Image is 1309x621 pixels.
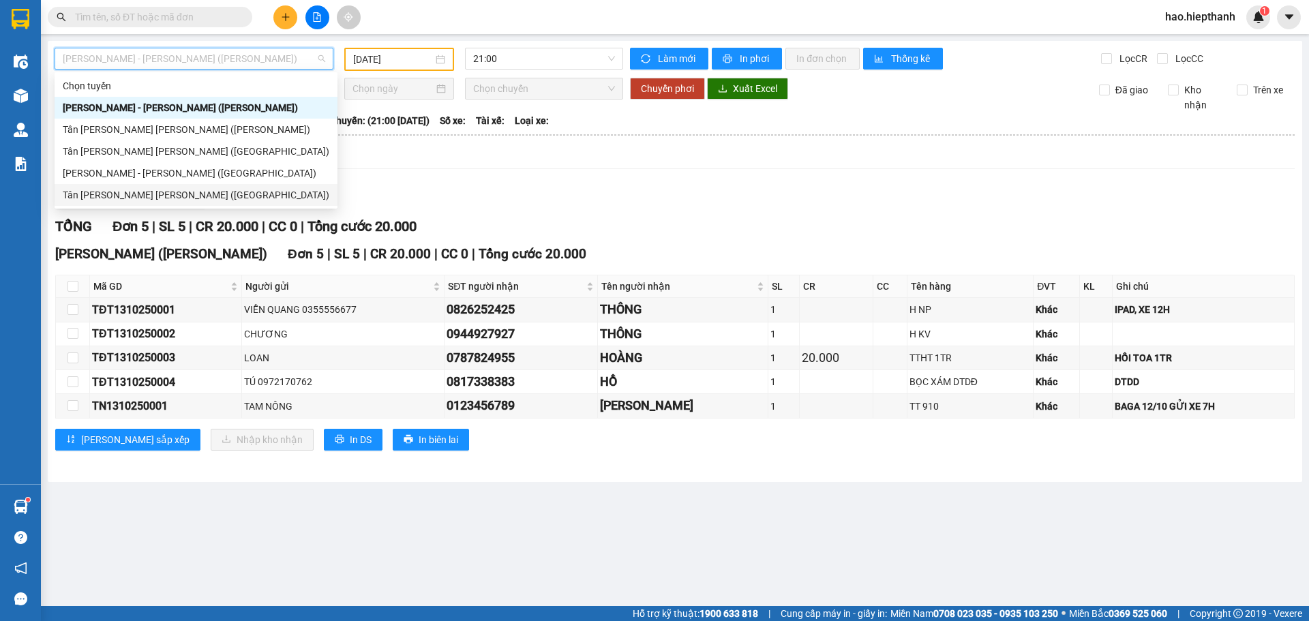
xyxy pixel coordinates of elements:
td: 0817338383 [445,370,598,394]
div: Tân Châu - Hồ Chí Minh (Giường) [55,140,337,162]
button: In đơn chọn [785,48,860,70]
div: Khác [1036,302,1077,317]
td: TĐT1310250002 [90,322,242,346]
td: 0787824955 [445,346,598,370]
span: 1 [1262,6,1267,16]
span: | [768,606,770,621]
span: message [14,592,27,605]
button: printerIn DS [324,429,382,451]
span: Làm mới [658,51,697,66]
div: 1 [770,302,798,317]
div: Hồ Chí Minh - Tân Châu (Giường) [55,162,337,184]
sup: 1 [26,498,30,502]
div: 0123456789 [447,396,595,415]
div: Chọn tuyến [55,75,337,97]
div: Khác [1036,327,1077,342]
span: CC 0 [441,246,468,262]
span: caret-down [1283,11,1295,23]
div: TT 910 [909,399,1031,414]
span: | [1177,606,1179,621]
span: Đơn 5 [288,246,324,262]
div: TĐT1310250002 [92,325,239,342]
span: Lọc CR [1114,51,1149,66]
span: Đơn 5 [112,218,149,234]
span: Trên xe [1248,82,1289,97]
div: H NP [909,302,1031,317]
div: TAM NÔNG [244,399,442,414]
span: Lọc CC [1170,51,1205,66]
div: HOÀNG [600,348,765,367]
div: CHƯƠNG [244,327,442,342]
div: TĐT1310250001 [92,301,239,318]
div: Tân [PERSON_NAME] [PERSON_NAME] ([GEOGRAPHIC_DATA]) [63,144,329,159]
div: [PERSON_NAME] [600,396,765,415]
div: Khác [1036,374,1077,389]
span: Tài xế: [476,113,505,128]
div: LOAN [244,350,442,365]
th: Tên hàng [907,275,1034,298]
span: file-add [312,12,322,22]
div: TTHT 1TR [909,350,1031,365]
img: warehouse-icon [14,500,28,514]
strong: 0369 525 060 [1109,608,1167,619]
span: SL 5 [159,218,185,234]
span: ⚪️ [1062,611,1066,616]
span: copyright [1233,609,1243,618]
div: HỒI TOA 1TR [1115,350,1292,365]
button: syncLàm mới [630,48,708,70]
td: TĐT1310250003 [90,346,242,370]
span: aim [344,12,353,22]
th: CR [800,275,873,298]
td: HOÀNG [598,346,768,370]
button: file-add [305,5,329,29]
span: | [327,246,331,262]
span: Thống kê [891,51,932,66]
div: Khác [1036,399,1077,414]
span: In phơi [740,51,771,66]
div: [PERSON_NAME] - [PERSON_NAME] ([GEOGRAPHIC_DATA]) [63,166,329,181]
span: hao.hiepthanh [1154,8,1246,25]
span: Miền Bắc [1069,606,1167,621]
button: downloadXuất Excel [707,78,788,100]
button: printerIn biên lai [393,429,469,451]
div: TÚ 0972170762 [244,374,442,389]
div: 1 [770,399,798,414]
div: Khác [1036,350,1077,365]
span: printer [335,434,344,445]
span: In biên lai [419,432,458,447]
span: Chọn chuyến [473,78,615,99]
div: 0787824955 [447,348,595,367]
div: Hồ Chí Minh - Tân Châu (TIỀN) [55,97,337,119]
span: Cung cấp máy in - giấy in: [781,606,887,621]
div: Chọn tuyến [63,78,329,93]
td: CHỊ PHƯƠNG [598,394,768,418]
span: Đã giao [1110,82,1154,97]
span: | [189,218,192,234]
img: icon-new-feature [1252,11,1265,23]
span: sort-ascending [66,434,76,445]
span: | [301,218,304,234]
th: CC [873,275,907,298]
span: | [363,246,367,262]
th: ĐVT [1034,275,1080,298]
button: Chuyển phơi [630,78,705,100]
div: 1 [770,327,798,342]
td: HỒ [598,370,768,394]
span: TỔNG [55,218,92,234]
div: 0817338383 [447,372,595,391]
td: 0944927927 [445,322,598,346]
sup: 1 [1260,6,1269,16]
span: plus [281,12,290,22]
span: [PERSON_NAME] ([PERSON_NAME]) [55,246,267,262]
img: warehouse-icon [14,89,28,103]
span: Kho nhận [1179,82,1227,112]
span: Mã GD [93,279,228,294]
div: 0826252425 [447,300,595,319]
div: [PERSON_NAME] - [PERSON_NAME] ([PERSON_NAME]) [63,100,329,115]
span: Hỗ trợ kỹ thuật: [633,606,758,621]
div: VIỄN QUANG 0355556677 [244,302,442,317]
div: Tân [PERSON_NAME] [PERSON_NAME] ([PERSON_NAME]) [63,122,329,137]
td: 0123456789 [445,394,598,418]
div: THÔNG [600,324,765,344]
td: THÔNG [598,298,768,322]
